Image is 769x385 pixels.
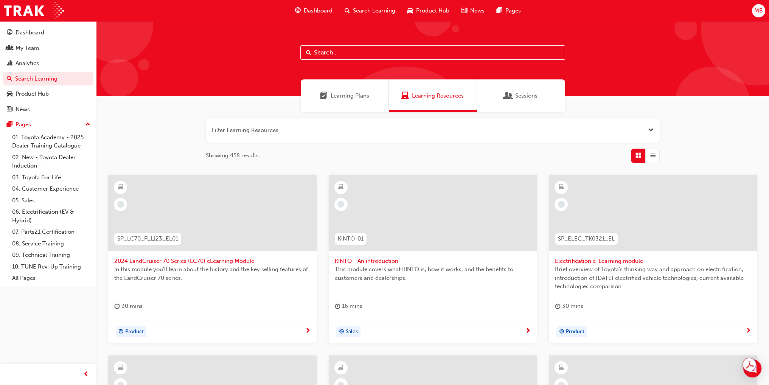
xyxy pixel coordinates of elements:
a: 07. Parts21 Certification [9,226,93,238]
span: KINTO - An introduction [335,257,531,265]
span: Product Hub [416,6,449,15]
span: learningRecordVerb_NONE-icon [117,201,124,208]
span: prev-icon [83,370,89,379]
a: SessionsSessions [477,79,565,112]
a: 01. Toyota Academy - 2025 Dealer Training Catalogue [9,132,93,152]
a: Learning ResourcesLearning Resources [389,79,477,112]
span: target-icon [118,327,124,337]
span: chart-icon [7,60,12,67]
span: learningResourceType_ELEARNING-icon [118,182,123,192]
a: 02. New - Toyota Dealer Induction [9,152,93,172]
span: Sessions [515,92,538,100]
span: Grid [635,151,641,160]
button: Pages [3,118,93,132]
a: pages-iconPages [491,3,527,19]
span: Sessions [505,92,512,100]
div: 16 mins [335,301,362,311]
span: duration-icon [555,301,561,311]
span: Search Learning [353,6,395,15]
a: guage-iconDashboard [289,3,339,19]
a: News [3,102,93,116]
span: duration-icon [114,301,120,311]
div: Pages [16,120,31,129]
span: Showing 458 results [206,151,259,160]
span: learningResourceType_ELEARNING-icon [338,363,343,373]
a: Learning PlansLearning Plans [301,79,389,112]
span: car-icon [7,91,12,98]
span: Pages [505,6,521,15]
a: My Team [3,41,93,55]
button: MB [752,4,765,17]
div: Analytics [16,59,39,68]
div: My Team [16,44,39,53]
span: next-icon [525,328,531,335]
a: 06. Electrification (EV & Hybrid) [9,206,93,226]
span: Learning Resources [401,92,409,100]
a: All Pages [9,272,93,284]
a: Product Hub [3,87,93,101]
div: Product Hub [16,90,49,98]
a: 09. Technical Training [9,249,93,261]
span: up-icon [85,120,90,130]
span: News [470,6,485,15]
span: next-icon [746,328,751,335]
span: In this module you'll learn about the history and the key selling features of the LandCruiser 70 ... [114,265,311,282]
span: learningRecordVerb_NONE-icon [558,201,565,208]
a: SP_ELEC_TK0321_ELElectrification e-Learning moduleBrief overview of Toyota’s thinking way and app... [549,175,757,344]
span: learningRecordVerb_NONE-icon [337,201,344,208]
span: Search [306,48,311,57]
button: DashboardMy TeamAnalyticsSearch LearningProduct HubNews [3,24,93,118]
span: guage-icon [7,29,12,36]
span: Electrification e-Learning module [555,257,751,265]
a: search-iconSearch Learning [339,3,401,19]
span: learningResourceType_ELEARNING-icon [559,182,564,192]
span: target-icon [559,327,564,337]
a: 08. Service Training [9,238,93,250]
div: News [16,105,30,114]
img: Trak [4,2,64,19]
span: This module covers what KINTO is, how it works, and the benefits to customers and dealerships. [335,265,531,282]
span: news-icon [7,106,12,113]
a: 04. Customer Experience [9,183,93,195]
a: 03. Toyota For Life [9,172,93,183]
span: next-icon [305,328,311,335]
button: Open the filter [648,126,654,135]
span: SP_LC70_FL1123_EL01 [117,234,178,243]
span: learningResourceType_ELEARNING-icon [559,363,564,373]
a: Search Learning [3,72,93,86]
span: Dashboard [304,6,332,15]
span: news-icon [461,6,467,16]
span: target-icon [339,327,344,337]
a: news-iconNews [455,3,491,19]
span: Product [566,328,584,336]
div: 30 mins [114,301,143,311]
a: SP_LC70_FL1123_EL012024 LandCruiser 70 Series (LC70) eLearning ModuleIn this module you'll learn ... [108,175,317,344]
input: Search... [300,45,565,60]
span: search-icon [7,76,12,82]
span: Brief overview of Toyota’s thinking way and approach on electrification, introduction of [DATE] e... [555,265,751,291]
span: learningResourceType_ELEARNING-icon [338,182,343,192]
span: car-icon [407,6,413,16]
span: Learning Resources [412,92,464,100]
span: Learning Plans [320,92,328,100]
a: Analytics [3,56,93,70]
span: KINTO-01 [338,234,364,243]
a: 05. Sales [9,195,93,206]
span: Learning Plans [331,92,369,100]
span: duration-icon [335,301,340,311]
span: List [650,151,656,160]
span: Product [125,328,144,336]
span: learningResourceType_ELEARNING-icon [118,363,123,373]
a: car-iconProduct Hub [401,3,455,19]
span: 2024 LandCruiser 70 Series (LC70) eLearning Module [114,257,311,265]
a: Dashboard [3,26,93,40]
a: KINTO-01KINTO - An introductionThis module covers what KINTO is, how it works, and the benefits t... [329,175,537,344]
span: pages-icon [7,121,12,128]
a: 10. TUNE Rev-Up Training [9,261,93,273]
span: Sales [346,328,358,336]
div: 30 mins [555,301,583,311]
span: people-icon [7,45,12,52]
